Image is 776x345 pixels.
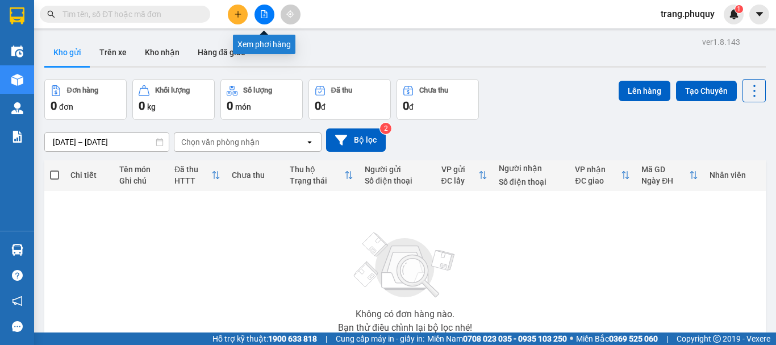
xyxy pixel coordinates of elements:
[308,79,391,120] button: Đã thu0đ
[713,335,721,343] span: copyright
[286,10,294,18] span: aim
[380,123,391,134] sup: 2
[619,81,670,101] button: Lên hàng
[174,176,211,185] div: HTTT
[10,7,24,24] img: logo-vxr
[155,86,190,94] div: Khối lượng
[44,39,90,66] button: Kho gửi
[499,164,564,173] div: Người nhận
[234,10,242,18] span: plus
[729,9,739,19] img: icon-new-feature
[570,336,573,341] span: ⚪️
[737,5,741,13] span: 1
[397,79,479,120] button: Chưa thu0đ
[169,160,226,190] th: Toggle SortBy
[290,176,344,185] div: Trạng thái
[12,270,23,281] span: question-circle
[59,102,73,111] span: đơn
[290,165,344,174] div: Thu hộ
[62,8,197,20] input: Tìm tên, số ĐT hoặc mã đơn
[331,86,352,94] div: Đã thu
[12,296,23,306] span: notification
[336,332,424,345] span: Cung cấp máy in - giấy in:
[260,10,268,18] span: file-add
[576,332,658,345] span: Miền Bắc
[305,138,314,147] svg: open
[436,160,493,190] th: Toggle SortBy
[11,74,23,86] img: warehouse-icon
[499,177,564,186] div: Số điện thoại
[47,10,55,18] span: search
[12,321,23,332] span: message
[44,79,127,120] button: Đơn hàng0đơn
[463,334,567,343] strong: 0708 023 035 - 0935 103 250
[575,176,621,185] div: ĐC giao
[365,165,430,174] div: Người gửi
[326,128,386,152] button: Bộ lọc
[255,5,274,24] button: file-add
[243,86,272,94] div: Số lượng
[441,165,478,174] div: VP gửi
[315,99,321,113] span: 0
[641,176,689,185] div: Ngày ĐH
[441,176,478,185] div: ĐC lấy
[676,81,737,101] button: Tạo Chuyến
[11,102,23,114] img: warehouse-icon
[652,7,724,21] span: trang.phuquy
[749,5,769,24] button: caret-down
[11,244,23,256] img: warehouse-icon
[181,136,260,148] div: Chọn văn phòng nhận
[11,45,23,57] img: warehouse-icon
[233,35,295,54] div: Xem phơi hàng
[365,176,430,185] div: Số điện thoại
[227,99,233,113] span: 0
[666,332,668,345] span: |
[575,165,621,174] div: VP nhận
[232,171,278,180] div: Chưa thu
[403,99,409,113] span: 0
[281,5,301,24] button: aim
[212,332,317,345] span: Hỗ trợ kỹ thuật:
[636,160,704,190] th: Toggle SortBy
[228,5,248,24] button: plus
[119,165,163,174] div: Tên món
[119,176,163,185] div: Ghi chú
[710,171,760,180] div: Nhân viên
[11,131,23,143] img: solution-icon
[220,79,303,120] button: Số lượng0món
[147,102,156,111] span: kg
[419,86,448,94] div: Chưa thu
[609,334,658,343] strong: 0369 525 060
[235,102,251,111] span: món
[348,226,462,305] img: svg+xml;base64,PHN2ZyBjbGFzcz0ibGlzdC1wbHVnX19zdmciIHhtbG5zPSJodHRwOi8vd3d3LnczLm9yZy8yMDAwL3N2Zy...
[321,102,326,111] span: đ
[268,334,317,343] strong: 1900 633 818
[735,5,743,13] sup: 1
[427,332,567,345] span: Miền Nam
[338,323,472,332] div: Bạn thử điều chỉnh lại bộ lọc nhé!
[174,165,211,174] div: Đã thu
[136,39,189,66] button: Kho nhận
[67,86,98,94] div: Đơn hàng
[326,332,327,345] span: |
[139,99,145,113] span: 0
[702,36,740,48] div: ver 1.8.143
[754,9,765,19] span: caret-down
[641,165,689,174] div: Mã GD
[409,102,414,111] span: đ
[189,39,255,66] button: Hàng đã giao
[45,133,169,151] input: Select a date range.
[90,39,136,66] button: Trên xe
[356,310,454,319] div: Không có đơn hàng nào.
[51,99,57,113] span: 0
[132,79,215,120] button: Khối lượng0kg
[70,171,108,180] div: Chi tiết
[569,160,636,190] th: Toggle SortBy
[284,160,359,190] th: Toggle SortBy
